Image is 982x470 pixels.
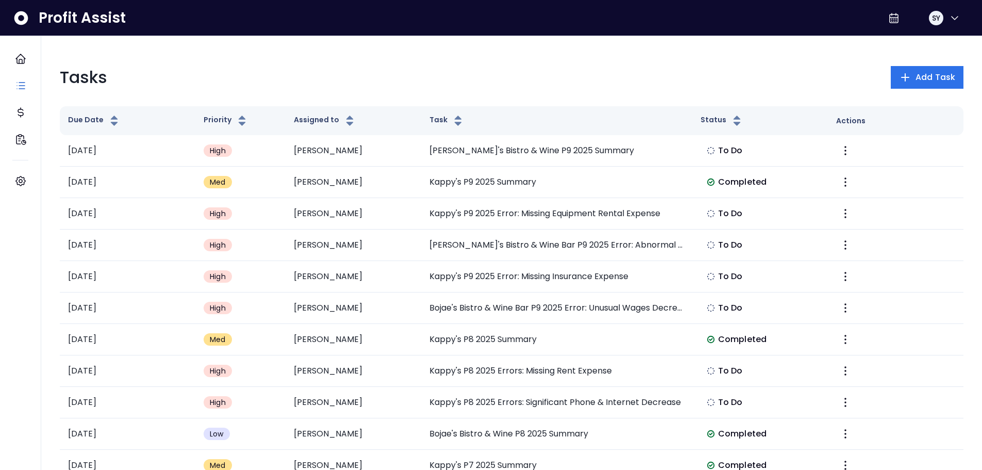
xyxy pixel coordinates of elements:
td: [PERSON_NAME] [286,167,421,198]
button: More [836,267,855,286]
td: Kappy's P9 2025 Error: Missing Insurance Expense [421,261,692,293]
span: High [210,397,226,408]
span: High [210,240,226,250]
span: High [210,145,226,156]
td: Kappy's P9 2025 Summary [421,167,692,198]
img: Completed [707,430,715,438]
td: Kappy's P8 2025 Summary [421,324,692,355]
td: [DATE] [60,293,195,324]
td: [DATE] [60,167,195,198]
button: More [836,236,855,254]
td: Bojae's Bistro & Wine Bar P9 2025 Error: Unusual Wages Decrease [421,293,692,324]
th: Actions [828,106,963,135]
td: Bojae's Bistro & Wine P8 2025 Summary [421,418,692,450]
img: Completed [707,461,715,469]
button: More [836,362,855,380]
img: Not yet Started [707,367,715,375]
span: To Do [718,396,743,409]
td: [DATE] [60,230,195,261]
img: Not yet Started [707,304,715,312]
span: Completed [718,176,767,188]
td: [DATE] [60,261,195,293]
td: [PERSON_NAME] [286,198,421,230]
span: To Do [718,144,743,157]
td: Kappy's P8 2025 Errors: Significant Phone & Internet Decrease [421,387,692,418]
td: [PERSON_NAME]'s Bistro & Wine P9 2025 Summary [421,135,692,167]
button: Assigned to [294,115,356,127]
button: Due Date [68,115,121,127]
img: Completed [707,335,715,344]
img: Not yet Started [707,241,715,249]
span: Med [210,177,226,187]
td: [DATE] [60,355,195,387]
span: High [210,303,226,313]
button: More [836,141,855,160]
button: Priority [204,115,248,127]
td: [PERSON_NAME] [286,135,421,167]
button: Task [429,115,464,127]
span: Completed [718,428,767,440]
button: More [836,173,855,191]
td: [PERSON_NAME] [286,387,421,418]
td: [PERSON_NAME] [286,324,421,355]
button: More [836,425,855,443]
button: More [836,330,855,349]
button: Add Task [891,66,963,89]
img: Not yet Started [707,272,715,281]
button: Status [701,115,743,127]
span: Med [210,334,226,345]
td: [PERSON_NAME] [286,261,421,293]
td: [PERSON_NAME] [286,355,421,387]
span: High [210,366,226,376]
td: [DATE] [60,135,195,167]
td: [PERSON_NAME] [286,418,421,450]
span: Low [210,429,224,439]
span: SY [932,13,940,23]
span: High [210,271,226,282]
span: To Do [718,302,743,314]
button: More [836,393,855,412]
img: Not yet Started [707,147,715,155]
td: Kappy's P8 2025 Errors: Missing Rent Expense [421,355,692,387]
span: To Do [718,239,743,251]
span: Completed [718,333,767,346]
img: Completed [707,178,715,186]
span: Add Task [916,71,955,84]
img: Not yet Started [707,209,715,218]
td: [PERSON_NAME] [286,293,421,324]
span: High [210,208,226,219]
td: [DATE] [60,198,195,230]
span: To Do [718,365,743,377]
span: To Do [718,207,743,220]
span: To Do [718,270,743,283]
td: [DATE] [60,387,195,418]
span: Profit Assist [39,9,126,27]
td: Kappy's P9 2025 Error: Missing Equipment Rental Expense [421,198,692,230]
img: Not yet Started [707,398,715,407]
button: More [836,299,855,317]
button: More [836,204,855,223]
td: [DATE] [60,324,195,355]
td: [PERSON_NAME] [286,230,421,261]
td: [PERSON_NAME]'s Bistro & Wine Bar P9 2025 Error: Abnormal Merchant Fees [421,230,692,261]
td: [DATE] [60,418,195,450]
p: Tasks [60,65,107,90]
